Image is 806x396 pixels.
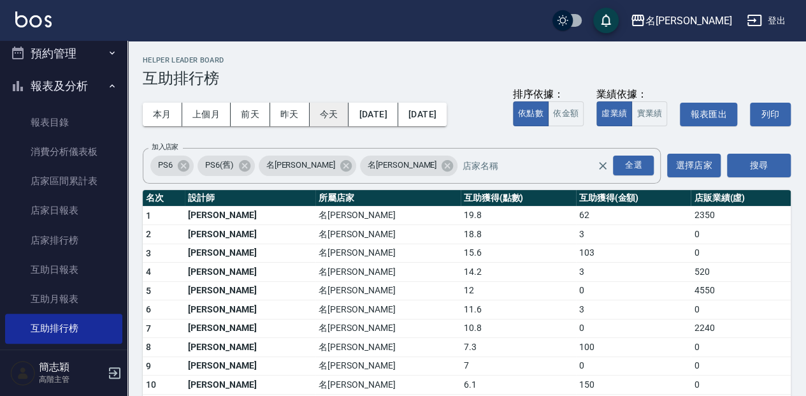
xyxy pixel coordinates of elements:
[146,304,151,314] span: 6
[576,281,691,300] td: 0
[143,56,791,64] h2: Helper Leader Board
[691,376,791,395] td: 0
[259,159,343,172] span: 名[PERSON_NAME]
[5,284,122,314] a: 互助月報表
[5,255,122,284] a: 互助日報表
[576,319,691,338] td: 0
[198,159,241,172] span: PS6(舊)
[315,190,461,207] th: 所屬店家
[691,225,791,244] td: 0
[613,156,654,175] div: 全選
[750,103,791,126] button: 列印
[315,263,461,282] td: 名[PERSON_NAME]
[150,156,194,176] div: PS6
[146,323,151,334] span: 7
[185,356,315,376] td: [PERSON_NAME]
[5,226,122,255] a: 店家排行榜
[594,157,612,175] button: Clear
[691,356,791,376] td: 0
[259,156,356,176] div: 名[PERSON_NAME]
[185,376,315,395] td: [PERSON_NAME]
[5,314,122,343] a: 互助排行榜
[461,319,576,338] td: 10.8
[680,103,737,126] button: 報表匯出
[152,142,178,152] label: 加入店家
[691,300,791,319] td: 0
[461,190,576,207] th: 互助獲得(點數)
[691,319,791,338] td: 2240
[461,244,576,263] td: 15.6
[625,8,737,34] button: 名[PERSON_NAME]
[398,103,447,126] button: [DATE]
[360,159,444,172] span: 名[PERSON_NAME]
[315,206,461,225] td: 名[PERSON_NAME]
[461,338,576,357] td: 7.3
[461,225,576,244] td: 18.8
[182,103,231,126] button: 上個月
[596,88,667,101] div: 業績依據：
[691,281,791,300] td: 4550
[596,101,632,126] button: 虛業績
[576,376,691,395] td: 150
[593,8,619,33] button: save
[349,103,398,126] button: [DATE]
[231,103,270,126] button: 前天
[5,196,122,225] a: 店家日報表
[5,137,122,166] a: 消費分析儀表板
[315,225,461,244] td: 名[PERSON_NAME]
[270,103,310,126] button: 昨天
[459,154,619,177] input: 店家名稱
[576,206,691,225] td: 62
[576,244,691,263] td: 103
[667,154,721,177] button: 選擇店家
[146,267,151,277] span: 4
[691,190,791,207] th: 店販業績(虛)
[691,206,791,225] td: 2350
[310,103,349,126] button: 今天
[315,338,461,357] td: 名[PERSON_NAME]
[576,225,691,244] td: 3
[315,300,461,319] td: 名[PERSON_NAME]
[185,190,315,207] th: 設計師
[576,263,691,282] td: 3
[39,361,104,374] h5: 簡志穎
[146,229,151,239] span: 2
[185,206,315,225] td: [PERSON_NAME]
[150,159,180,172] span: PS6
[513,101,549,126] button: 依點數
[198,156,255,176] div: PS6(舊)
[742,9,791,33] button: 登出
[315,244,461,263] td: 名[PERSON_NAME]
[5,37,122,70] button: 預約管理
[143,190,185,207] th: 名次
[185,263,315,282] td: [PERSON_NAME]
[185,244,315,263] td: [PERSON_NAME]
[727,154,791,177] button: 搜尋
[576,300,691,319] td: 3
[39,374,104,385] p: 高階主管
[146,361,151,371] span: 9
[143,70,791,87] h3: 互助排行榜
[5,108,122,137] a: 報表目錄
[576,190,691,207] th: 互助獲得(金額)
[185,300,315,319] td: [PERSON_NAME]
[548,101,584,126] button: 依金額
[610,153,656,178] button: Open
[461,376,576,395] td: 6.1
[576,338,691,357] td: 100
[461,356,576,376] td: 7
[461,206,576,225] td: 19.8
[691,244,791,263] td: 0
[5,344,122,373] a: 互助點數明細
[146,286,151,296] span: 5
[185,338,315,357] td: [PERSON_NAME]
[185,319,315,338] td: [PERSON_NAME]
[146,210,151,221] span: 1
[691,263,791,282] td: 520
[691,338,791,357] td: 0
[5,166,122,196] a: 店家區間累計表
[360,156,457,176] div: 名[PERSON_NAME]
[185,281,315,300] td: [PERSON_NAME]
[461,281,576,300] td: 12
[146,379,157,390] span: 10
